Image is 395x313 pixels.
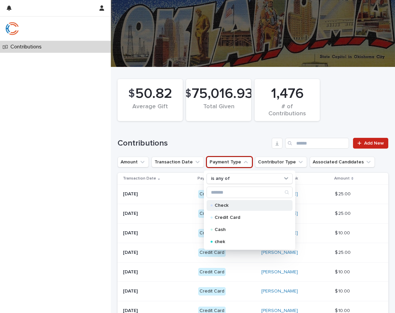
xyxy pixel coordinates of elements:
p: Contributor DB LInk [261,175,298,182]
input: Search [207,187,292,198]
div: Credit Card [198,190,226,198]
a: [PERSON_NAME] [261,269,298,275]
div: Average Gift [129,103,171,117]
p: [DATE] [123,230,193,236]
p: [DATE] [123,250,193,256]
input: Search [285,138,349,149]
p: Check [215,203,282,208]
div: 1,476 [266,85,308,102]
p: Cash [215,227,282,232]
p: $ 25.00 [335,209,352,217]
a: [PERSON_NAME] [261,250,298,256]
a: Add New [353,138,388,149]
p: Transaction Date [123,175,156,182]
div: Search [207,187,293,198]
p: $ 25.00 [335,248,352,256]
div: Credit Card [198,268,226,276]
tr: [DATE]Credit Card[PERSON_NAME] $ 25.00$ 25.00 [118,204,388,224]
p: [DATE] [123,288,193,294]
button: Contributor Type [255,157,307,167]
div: Credit Card [198,229,226,237]
tr: [DATE]Credit Card[PERSON_NAME] $ 10.00$ 10.00 [118,282,388,301]
div: # of Contributions [266,103,308,117]
span: $ [128,87,135,100]
tr: [DATE]Credit Card[PERSON_NAME] $ 25.00$ 25.00 [118,243,388,262]
p: $ 10.00 [335,287,351,294]
p: $ 10.00 [335,268,351,275]
button: Payment Type [207,157,252,167]
div: Credit Card [198,248,226,257]
p: is any of [211,176,230,182]
p: [DATE] [123,269,193,275]
span: 75,016.93 [192,85,253,102]
tr: [DATE]Credit Card[PERSON_NAME] $ 10.00$ 10.00 [118,262,388,282]
p: [DATE] [123,191,193,197]
p: $ 10.00 [335,229,351,236]
p: $ 25.00 [335,190,352,197]
h1: Contributions [118,139,269,148]
tr: [DATE]Credit Card[PERSON_NAME] $ 10.00$ 10.00 [118,223,388,243]
div: Credit Card [198,287,226,296]
p: Contributions [8,44,47,50]
span: Add New [364,141,384,146]
p: Amount [334,175,350,182]
span: 50.82 [135,85,172,102]
p: [DATE] [123,211,193,217]
button: Associated Candidates [310,157,375,167]
tr: [DATE]Credit Card[PERSON_NAME] $ 25.00$ 25.00 [118,185,388,204]
span: $ [185,87,191,100]
button: Transaction Date [151,157,204,167]
div: Credit Card [198,209,226,218]
div: Total Given [197,103,240,117]
button: Amount [118,157,149,167]
p: chek [215,239,282,244]
p: Credit Card [215,215,282,220]
img: qJrBEDQOT26p5MY9181R [5,22,19,35]
a: [PERSON_NAME] [261,288,298,294]
p: Payment Type [197,175,226,182]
